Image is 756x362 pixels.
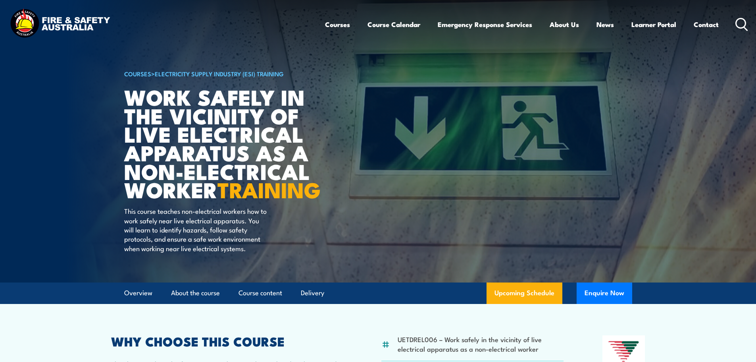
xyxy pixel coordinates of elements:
h2: WHY CHOOSE THIS COURSE [111,335,343,347]
a: Contact [694,14,719,35]
a: Course Calendar [367,14,420,35]
a: Course content [239,283,282,304]
a: About the course [171,283,220,304]
strong: TRAINING [217,172,321,205]
a: Emergency Response Services [438,14,532,35]
a: Upcoming Schedule [487,283,562,304]
li: UETDREL006 – Work safely in the vicinity of live electrical apparatus as a non-electrical worker [398,335,564,353]
a: About Us [550,14,579,35]
a: Electricity Supply Industry (ESI) Training [155,69,284,78]
button: Enquire Now [577,283,632,304]
a: Learner Portal [631,14,676,35]
a: News [596,14,614,35]
h6: > [124,69,320,78]
a: COURSES [124,69,151,78]
a: Delivery [301,283,324,304]
a: Courses [325,14,350,35]
a: Overview [124,283,152,304]
h1: Work safely in the vicinity of live electrical apparatus as a non-electrical worker [124,87,320,199]
p: This course teaches non-electrical workers how to work safely near live electrical apparatus. You... [124,206,269,253]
